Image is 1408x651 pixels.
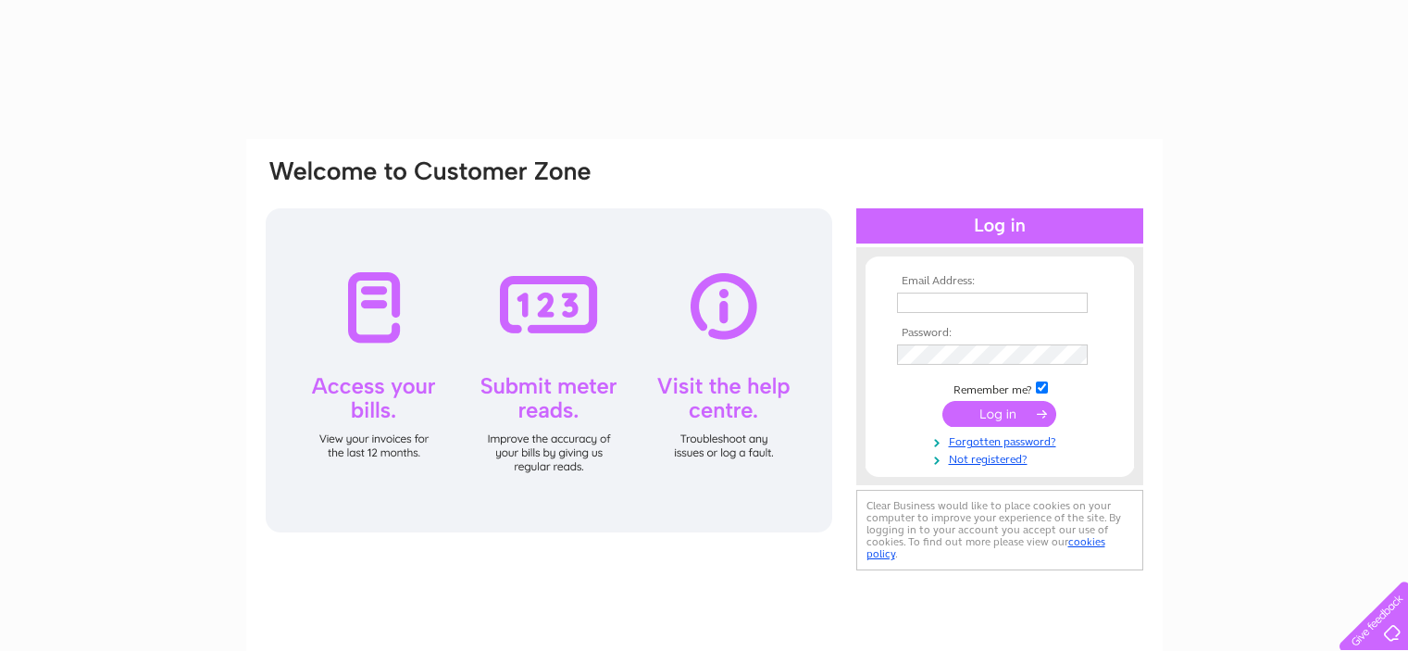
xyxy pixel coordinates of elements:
a: cookies policy [866,535,1105,560]
a: Not registered? [897,449,1107,467]
input: Submit [942,401,1056,427]
td: Remember me? [892,379,1107,397]
th: Email Address: [892,275,1107,288]
div: Clear Business would like to place cookies on your computer to improve your experience of the sit... [856,490,1143,570]
a: Forgotten password? [897,432,1107,449]
th: Password: [892,327,1107,340]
